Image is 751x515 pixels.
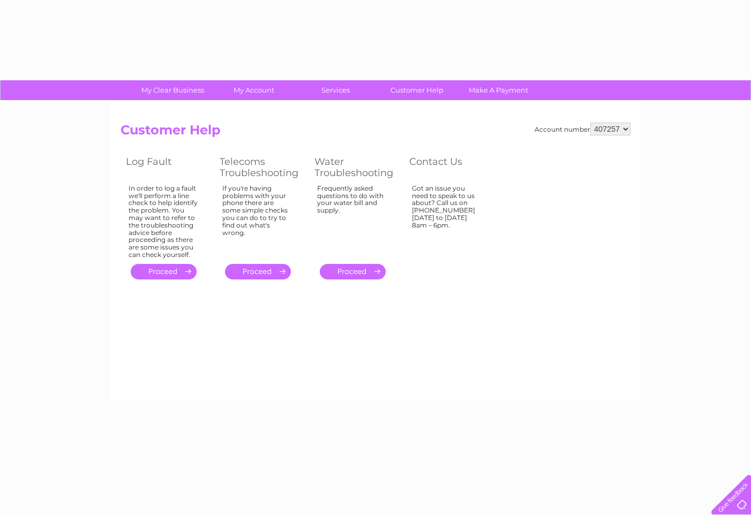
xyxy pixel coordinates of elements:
[373,80,461,100] a: Customer Help
[222,185,293,254] div: If you're having problems with your phone there are some simple checks you can do to try to find ...
[535,123,630,135] div: Account number
[129,80,217,100] a: My Clear Business
[121,123,630,143] h2: Customer Help
[309,153,404,181] th: Water Troubleshooting
[320,264,386,279] a: .
[210,80,298,100] a: My Account
[412,185,482,254] div: Got an issue you need to speak to us about? Call us on [PHONE_NUMBER] [DATE] to [DATE] 8am – 6pm.
[291,80,380,100] a: Services
[121,153,214,181] th: Log Fault
[225,264,291,279] a: .
[404,153,498,181] th: Contact Us
[317,185,388,254] div: Frequently asked questions to do with your water bill and supply.
[129,185,198,259] div: In order to log a fault we'll perform a line check to help identify the problem. You may want to ...
[131,264,197,279] a: .
[214,153,309,181] th: Telecoms Troubleshooting
[454,80,543,100] a: Make A Payment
